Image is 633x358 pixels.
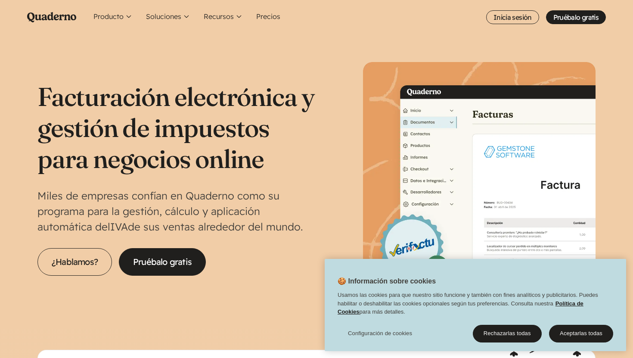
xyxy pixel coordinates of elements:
h1: Facturación electrónica y gestión de impuestos para negocios online [37,81,316,174]
button: Rechazarlas todas [473,324,542,342]
a: Política de Cookies [338,300,583,315]
a: ¿Hablamos? [37,248,112,276]
a: Pruébalo gratis [119,248,206,276]
a: Inicia sesión [486,10,539,24]
h2: 🍪 Información sobre cookies [325,276,436,291]
div: Cookie banner [325,259,626,351]
div: 🍪 Información sobre cookies [325,259,626,351]
abbr: Impuesto sobre el Valor Añadido [110,220,128,233]
a: Pruébalo gratis [546,10,606,24]
button: Aceptarlas todas [549,324,613,342]
img: Interfaz de Quaderno mostrando la página Factura con el distintivo Verifactu [363,62,596,295]
div: Usamos las cookies para que nuestro sitio funcione y también con fines analíticos y publicitarios... [325,291,626,321]
p: Miles de empresas confían en Quaderno como su programa para la gestión, cálculo y aplicación auto... [37,188,316,234]
button: Configuración de cookies [338,324,422,342]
